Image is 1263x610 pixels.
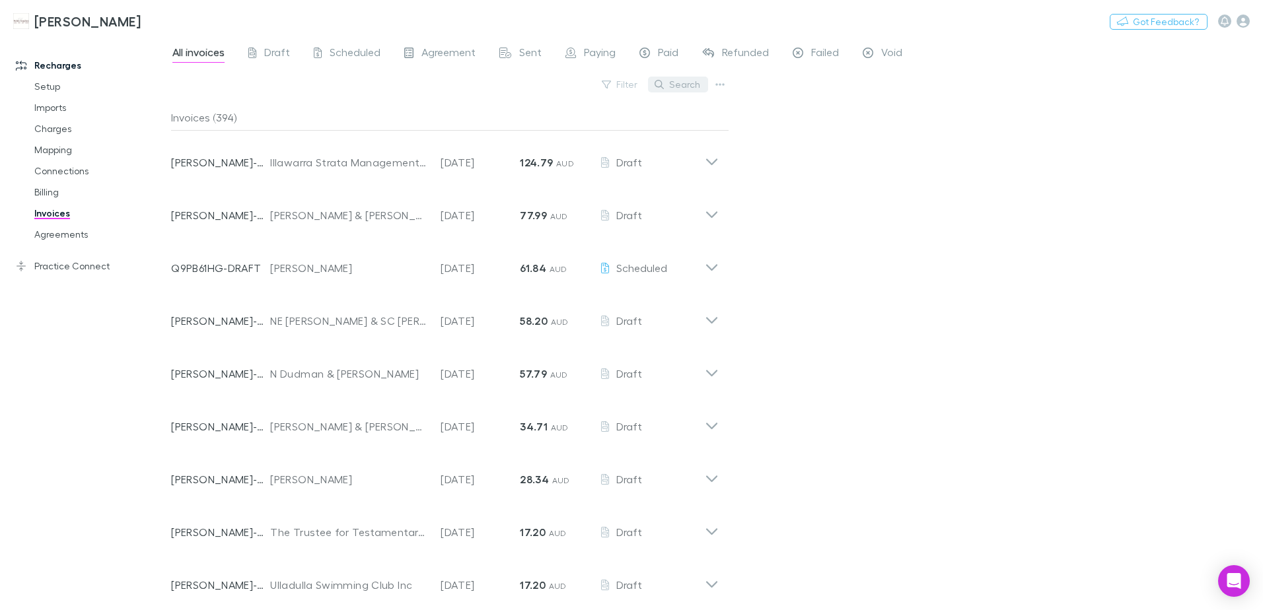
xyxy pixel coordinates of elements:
[171,419,270,434] p: [PERSON_NAME]-0059
[550,264,567,274] span: AUD
[21,160,178,182] a: Connections
[3,55,178,76] a: Recharges
[171,577,270,593] p: [PERSON_NAME]-0507
[21,76,178,97] a: Setup
[172,46,225,63] span: All invoices
[595,77,645,92] button: Filter
[171,313,270,329] p: [PERSON_NAME]-0069
[5,5,149,37] a: [PERSON_NAME]
[441,313,520,329] p: [DATE]
[171,524,270,540] p: [PERSON_NAME]-0333
[519,46,542,63] span: Sent
[441,207,520,223] p: [DATE]
[549,581,567,591] span: AUD
[441,471,520,487] p: [DATE]
[441,419,520,434] p: [DATE]
[171,471,270,487] p: [PERSON_NAME]-0522
[658,46,678,63] span: Paid
[616,367,642,380] span: Draft
[584,46,616,63] span: Paying
[550,370,568,380] span: AUD
[161,184,729,236] div: [PERSON_NAME]-0517[PERSON_NAME] & [PERSON_NAME][DATE]77.99 AUDDraft
[648,77,708,92] button: Search
[21,224,178,245] a: Agreements
[161,553,729,606] div: [PERSON_NAME]-0507Ulladulla Swimming Club Inc[DATE]17.20 AUDDraft
[270,366,427,382] div: N Dudman & [PERSON_NAME]
[616,156,642,168] span: Draft
[1110,14,1208,30] button: Got Feedback?
[161,236,729,289] div: Q9PB61HG-DRAFT[PERSON_NAME][DATE]61.84 AUDScheduled
[520,261,546,275] strong: 61.84
[441,366,520,382] p: [DATE]
[270,577,427,593] div: Ulladulla Swimming Club Inc
[161,448,729,500] div: [PERSON_NAME]-0522[PERSON_NAME][DATE]28.34 AUDDraft
[270,207,427,223] div: [PERSON_NAME] & [PERSON_NAME]
[3,255,178,277] a: Practice Connect
[811,46,839,63] span: Failed
[520,314,548,327] strong: 58.20
[21,97,178,118] a: Imports
[161,342,729,395] div: [PERSON_NAME]-0520N Dudman & [PERSON_NAME][DATE]57.79 AUDDraft
[270,154,427,170] div: Illawarra Strata Management Pty Ltd
[556,158,574,168] span: AUD
[616,578,642,591] span: Draft
[330,46,380,63] span: Scheduled
[441,577,520,593] p: [DATE]
[520,367,547,380] strong: 57.79
[264,46,290,63] span: Draft
[616,261,667,274] span: Scheduled
[21,139,178,160] a: Mapping
[270,471,427,487] div: [PERSON_NAME]
[441,154,520,170] p: [DATE]
[441,260,520,276] p: [DATE]
[551,317,569,327] span: AUD
[270,524,427,540] div: The Trustee for Testamentary Discretionary Trust for [PERSON_NAME]
[421,46,476,63] span: Agreement
[520,525,546,539] strong: 17.20
[270,260,427,276] div: [PERSON_NAME]
[13,13,29,29] img: Hales Douglass's Logo
[171,154,270,170] p: [PERSON_NAME]-0182
[270,313,427,329] div: NE [PERSON_NAME] & SC [PERSON_NAME]
[171,366,270,382] p: [PERSON_NAME]-0520
[550,211,568,221] span: AUD
[616,314,642,327] span: Draft
[21,203,178,224] a: Invoices
[270,419,427,434] div: [PERSON_NAME] & [PERSON_NAME]
[161,395,729,448] div: [PERSON_NAME]-0059[PERSON_NAME] & [PERSON_NAME][DATE]34.71 AUDDraft
[21,182,178,203] a: Billing
[1218,565,1250,597] div: Open Intercom Messenger
[520,420,548,433] strong: 34.71
[616,420,642,432] span: Draft
[520,473,549,486] strong: 28.34
[616,209,642,221] span: Draft
[520,156,553,169] strong: 124.79
[171,260,270,276] p: Q9PB61HG-DRAFT
[161,131,729,184] div: [PERSON_NAME]-0182Illawarra Strata Management Pty Ltd[DATE]124.79 AUDDraft
[34,13,141,29] h3: [PERSON_NAME]
[161,500,729,553] div: [PERSON_NAME]-0333The Trustee for Testamentary Discretionary Trust for [PERSON_NAME][DATE]17.20 A...
[551,423,569,432] span: AUD
[520,578,546,592] strong: 17.20
[161,289,729,342] div: [PERSON_NAME]-0069NE [PERSON_NAME] & SC [PERSON_NAME][DATE]58.20 AUDDraft
[722,46,769,63] span: Refunded
[549,528,567,538] span: AUD
[881,46,902,63] span: Void
[616,525,642,538] span: Draft
[441,524,520,540] p: [DATE]
[552,475,570,485] span: AUD
[616,473,642,485] span: Draft
[21,118,178,139] a: Charges
[520,209,547,222] strong: 77.99
[171,207,270,223] p: [PERSON_NAME]-0517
